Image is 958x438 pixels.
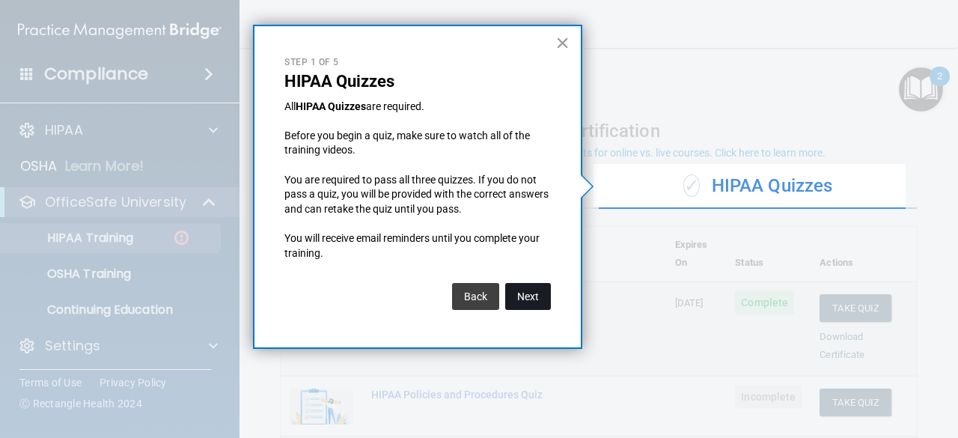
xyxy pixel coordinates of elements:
p: Before you begin a quiz, make sure to watch all of the training videos. [284,129,551,158]
strong: HIPAA Quizzes [296,100,366,112]
span: ✓ [683,174,700,197]
button: Close [555,31,570,55]
button: Back [452,283,499,310]
span: are required. [366,100,424,112]
div: HIPAA Quizzes [599,164,917,209]
p: HIPAA Quizzes [284,72,551,91]
p: You will receive email reminders until you complete your training. [284,231,551,261]
p: You are required to pass all three quizzes. If you do not pass a quiz, you will be provided with ... [284,173,551,217]
span: All [284,100,296,112]
p: Step 1 of 5 [284,56,551,69]
button: Next [505,283,551,310]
